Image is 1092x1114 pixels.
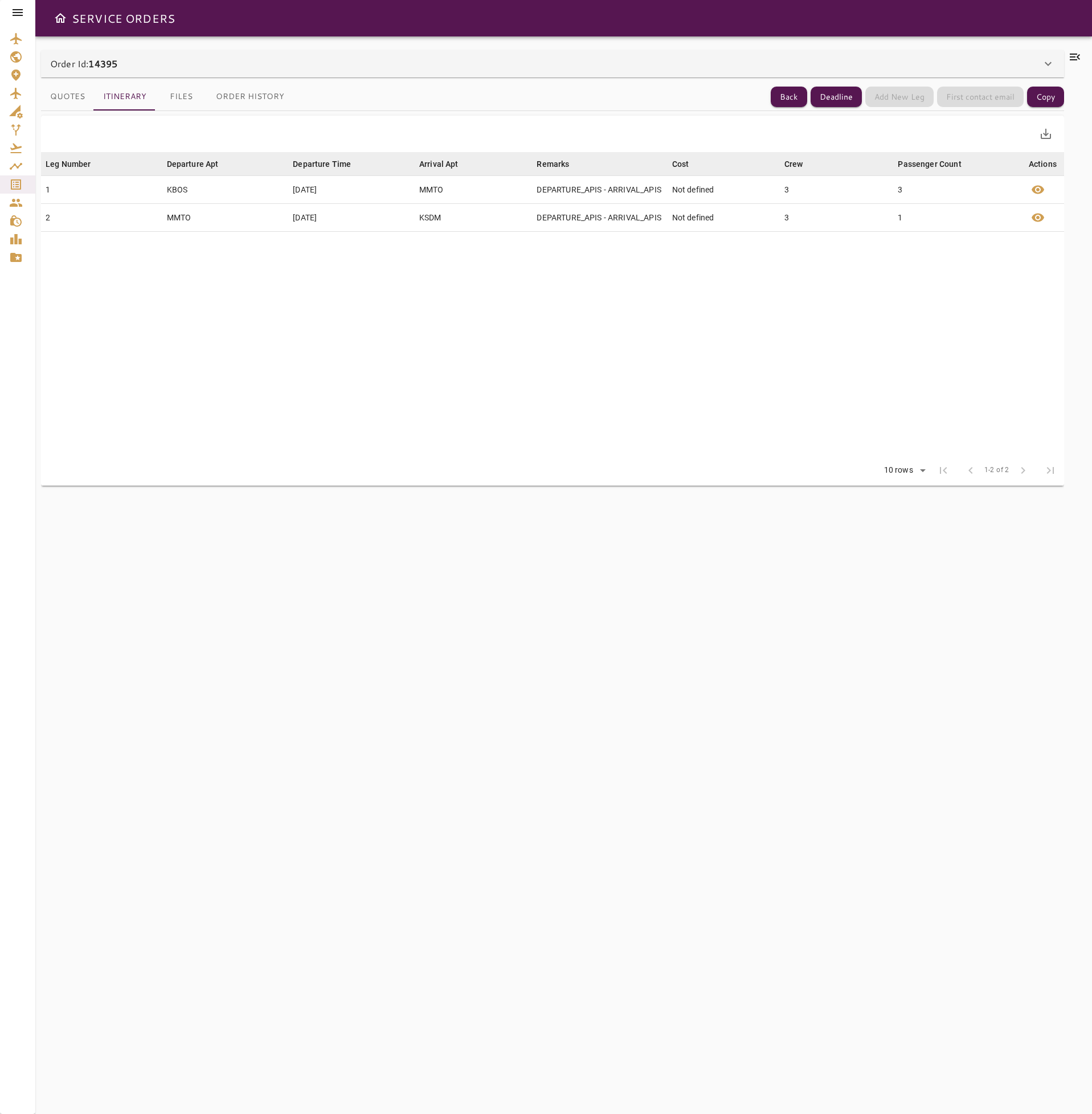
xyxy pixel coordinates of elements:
[672,157,689,171] div: Cost
[898,157,976,171] span: Passenger Count
[668,204,780,232] td: Not defined
[162,204,289,232] td: MMTO
[771,87,807,108] button: Back
[41,50,1064,77] div: Order Id:14395
[672,157,704,171] span: Cost
[537,157,569,171] div: Remarks
[784,157,803,171] div: Crew
[898,157,961,171] div: Passenger Count
[415,204,533,232] td: KSDM
[780,176,893,204] td: 3
[537,157,584,171] span: Remarks
[532,204,667,232] td: DEPARTURE_APIS - ARRIVAL_APIS
[881,465,916,475] div: 10 rows
[1032,120,1060,148] button: Export
[668,176,780,204] td: Not defined
[156,83,207,110] button: Files
[46,157,106,171] span: Leg Number
[893,176,1021,204] td: 3
[94,83,156,110] button: Itinerary
[207,83,293,110] button: Order History
[46,157,91,171] div: Leg Number
[784,157,818,171] span: Crew
[1039,127,1053,141] span: save_alt
[532,176,667,204] td: DEPARTURE_APIS - ARRIVAL_APIS
[49,7,72,30] button: Open drawer
[288,204,415,232] td: [DATE]
[162,176,289,204] td: KBOS
[50,57,117,71] p: Order Id:
[41,83,293,110] div: basic tabs example
[415,176,533,204] td: MMTO
[293,157,351,171] div: Departure Time
[877,462,930,479] div: 10 rows
[1027,87,1064,108] button: Copy
[41,204,162,232] td: 2
[893,204,1021,232] td: 1
[167,157,234,171] span: Departure Apt
[1024,176,1052,203] button: Leg Details
[1024,204,1052,231] button: Leg Details
[419,157,473,171] span: Arrival Apt
[1031,183,1045,196] span: visibility
[811,87,862,108] button: Deadline
[167,157,219,171] div: Departure Apt
[780,204,893,232] td: 3
[1031,211,1045,224] span: visibility
[1037,457,1064,484] span: Last Page
[293,157,366,171] span: Departure Time
[957,457,984,484] span: Previous Page
[1009,457,1037,484] span: Next Page
[419,157,459,171] div: Arrival Apt
[984,465,1009,476] span: 1-2 of 2
[41,176,162,204] td: 1
[288,176,415,204] td: [DATE]
[88,57,117,70] b: 14395
[41,83,94,110] button: Quotes
[930,457,957,484] span: First Page
[72,9,175,27] h6: SERVICE ORDERS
